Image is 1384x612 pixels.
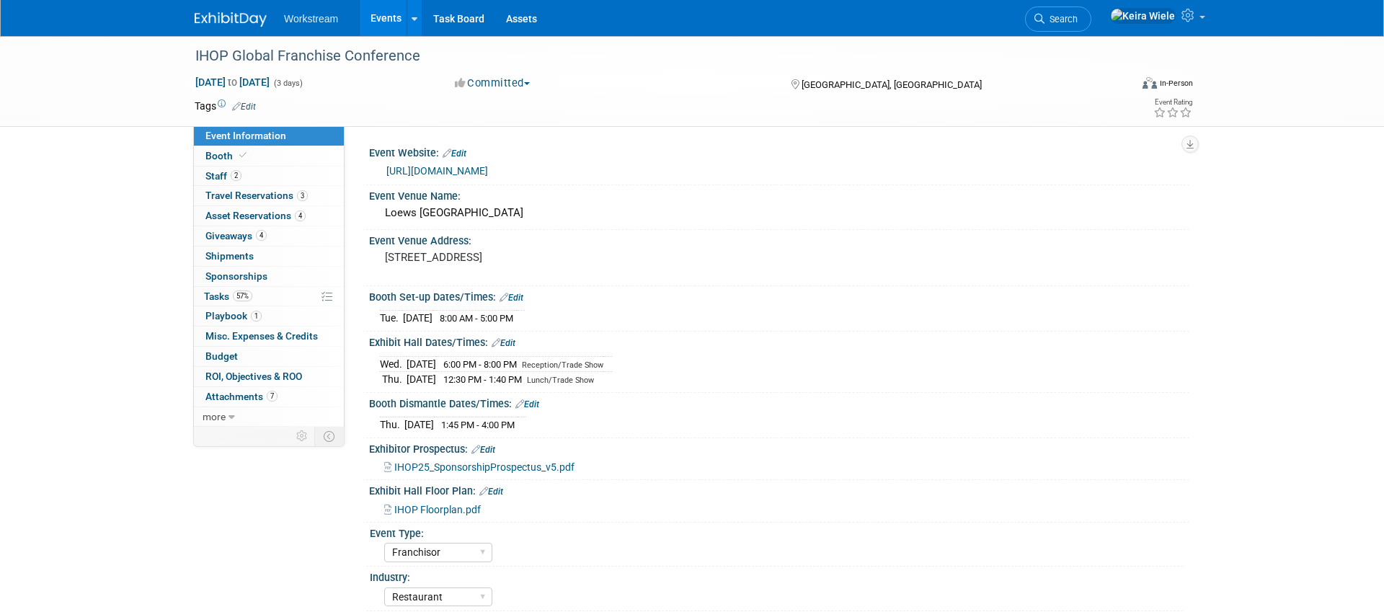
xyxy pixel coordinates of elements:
span: more [203,411,226,422]
div: Event Venue Name: [369,185,1189,203]
span: Reception/Trade Show [522,360,603,370]
span: 3 [297,190,308,201]
span: to [226,76,239,88]
a: IHOP Floorplan.pdf [384,504,481,515]
a: more [194,407,344,427]
a: Edit [232,102,256,112]
span: 7 [267,391,278,402]
span: Attachments [205,391,278,402]
td: Toggle Event Tabs [315,427,345,445]
span: 12:30 PM - 1:40 PM [443,374,522,385]
span: Search [1044,14,1078,25]
a: Budget [194,347,344,366]
div: Event Format [1044,75,1193,97]
div: Event Type: [370,523,1183,541]
span: Asset Reservations [205,210,306,221]
div: Loews [GEOGRAPHIC_DATA] [380,202,1179,224]
a: Shipments [194,247,344,266]
img: ExhibitDay [195,12,267,27]
span: 1:45 PM - 4:00 PM [441,420,515,430]
button: Committed [450,76,536,91]
span: ROI, Objectives & ROO [205,371,302,382]
span: 2 [231,170,241,181]
a: Edit [479,487,503,497]
a: Tasks57% [194,287,344,306]
td: [DATE] [407,356,436,372]
span: Event Information [205,130,286,141]
div: Booth Dismantle Dates/Times: [369,393,1189,412]
td: [DATE] [403,311,432,326]
a: Event Information [194,126,344,146]
td: Tags [195,99,256,113]
a: Playbook1 [194,306,344,326]
span: Staff [205,170,241,182]
div: Booth Set-up Dates/Times: [369,286,1189,305]
span: Workstream [284,13,338,25]
pre: [STREET_ADDRESS] [385,251,695,264]
span: 1 [251,311,262,321]
a: Travel Reservations3 [194,186,344,205]
div: IHOP Global Franchise Conference [190,43,1108,69]
a: Asset Reservations4 [194,206,344,226]
img: Keira Wiele [1110,8,1176,24]
a: Edit [471,445,495,455]
div: Event Venue Address: [369,230,1189,248]
a: Misc. Expenses & Credits [194,327,344,346]
td: Thu. [380,417,404,433]
a: Edit [443,148,466,159]
a: Edit [515,399,539,409]
span: 57% [233,291,252,301]
a: Edit [500,293,523,303]
span: 8:00 AM - 5:00 PM [440,313,513,324]
div: Event Rating [1153,99,1192,106]
div: Exhibitor Prospectus: [369,438,1189,457]
span: IHOP25_SponsorshipProspectus_v5.pdf [394,461,575,473]
a: Staff2 [194,167,344,186]
div: In-Person [1159,78,1193,89]
a: Giveaways4 [194,226,344,246]
a: ROI, Objectives & ROO [194,367,344,386]
span: [DATE] [DATE] [195,76,270,89]
td: Tue. [380,311,403,326]
span: Giveaways [205,230,267,241]
div: Event Website: [369,142,1189,161]
a: [URL][DOMAIN_NAME] [386,165,488,177]
span: [GEOGRAPHIC_DATA], [GEOGRAPHIC_DATA] [802,79,982,90]
div: Exhibit Hall Dates/Times: [369,332,1189,350]
span: 6:00 PM - 8:00 PM [443,359,517,370]
span: (3 days) [272,79,303,88]
span: Travel Reservations [205,190,308,201]
img: Format-Inperson.png [1143,77,1157,89]
span: IHOP Floorplan.pdf [394,504,481,515]
span: 4 [256,230,267,241]
span: Sponsorships [205,270,267,282]
span: Playbook [205,310,262,321]
a: Attachments7 [194,387,344,407]
a: Search [1025,6,1091,32]
span: Tasks [204,291,252,302]
span: Booth [205,150,249,161]
a: IHOP25_SponsorshipProspectus_v5.pdf [384,461,575,473]
a: Booth [194,146,344,166]
td: [DATE] [407,372,436,387]
a: Edit [492,338,515,348]
div: Industry: [370,567,1183,585]
span: Lunch/Trade Show [527,376,594,385]
span: 4 [295,210,306,221]
td: Personalize Event Tab Strip [290,427,315,445]
a: Sponsorships [194,267,344,286]
span: Budget [205,350,238,362]
td: [DATE] [404,417,434,433]
td: Wed. [380,356,407,372]
span: Misc. Expenses & Credits [205,330,318,342]
div: Exhibit Hall Floor Plan: [369,480,1189,499]
td: Thu. [380,372,407,387]
i: Booth reservation complete [239,151,247,159]
span: Shipments [205,250,254,262]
